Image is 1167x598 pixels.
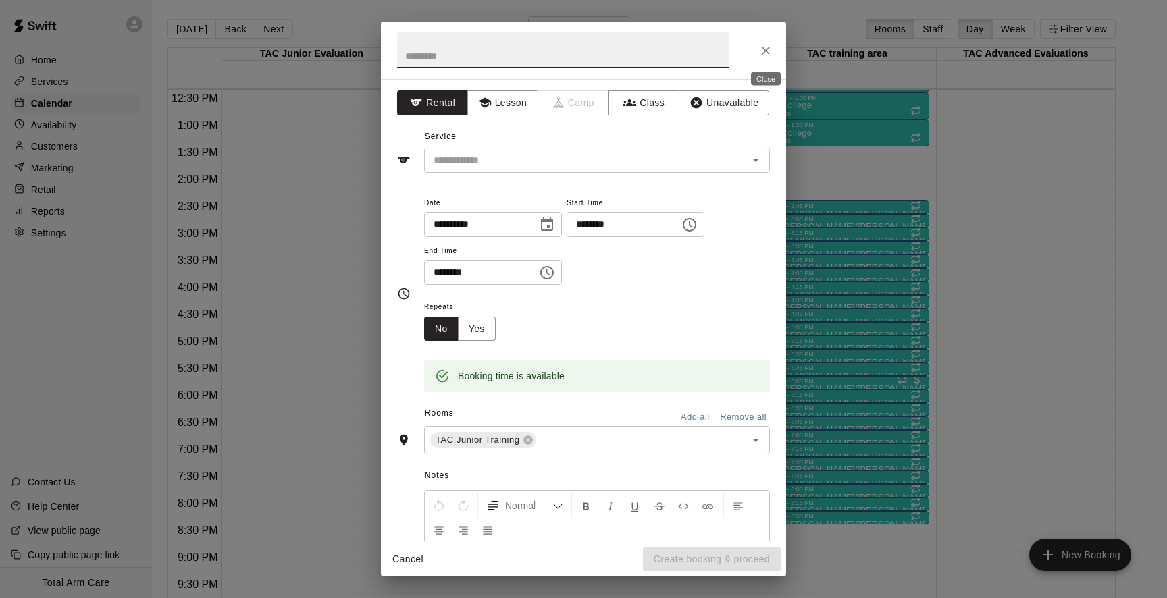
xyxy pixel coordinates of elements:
button: Unavailable [679,90,769,115]
button: Choose time, selected time is 3:15 PM [534,259,561,286]
span: Camps can only be created in the Services page [538,90,609,115]
svg: Service [397,153,411,167]
span: Notes [425,465,770,487]
button: Right Align [452,518,475,542]
span: TAC Junior Training [430,433,525,447]
button: Redo [452,493,475,518]
button: Undo [427,493,450,518]
button: Open [746,151,765,169]
button: Format Strikethrough [648,493,671,518]
span: End Time [424,242,562,261]
div: Booking time is available [458,364,565,388]
div: TAC Junior Training [430,432,536,448]
span: Repeats [424,298,507,317]
button: Format Italics [599,493,622,518]
button: Choose date, selected date is Oct 27, 2025 [534,211,561,238]
button: Left Align [727,493,750,518]
span: Rooms [425,408,454,418]
button: Cancel [386,547,430,572]
button: Center Align [427,518,450,542]
button: Format Bold [575,493,598,518]
button: Insert Link [696,493,719,518]
span: Start Time [567,194,704,213]
span: Normal [505,499,552,512]
button: Open [746,431,765,450]
button: Rental [397,90,468,115]
div: Close [751,72,781,86]
div: outlined button group [424,317,496,342]
button: Close [754,38,778,63]
button: Formatting Options [481,493,569,518]
button: Justify Align [476,518,499,542]
button: Class [608,90,679,115]
button: Lesson [467,90,538,115]
span: Service [425,132,457,141]
button: Format Underline [623,493,646,518]
button: Remove all [717,407,770,428]
button: Yes [458,317,496,342]
button: Insert Code [672,493,695,518]
span: Date [424,194,562,213]
svg: Timing [397,287,411,300]
button: Choose time, selected time is 2:45 PM [676,211,703,238]
button: No [424,317,459,342]
button: Add all [673,407,717,428]
svg: Rooms [397,433,411,447]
